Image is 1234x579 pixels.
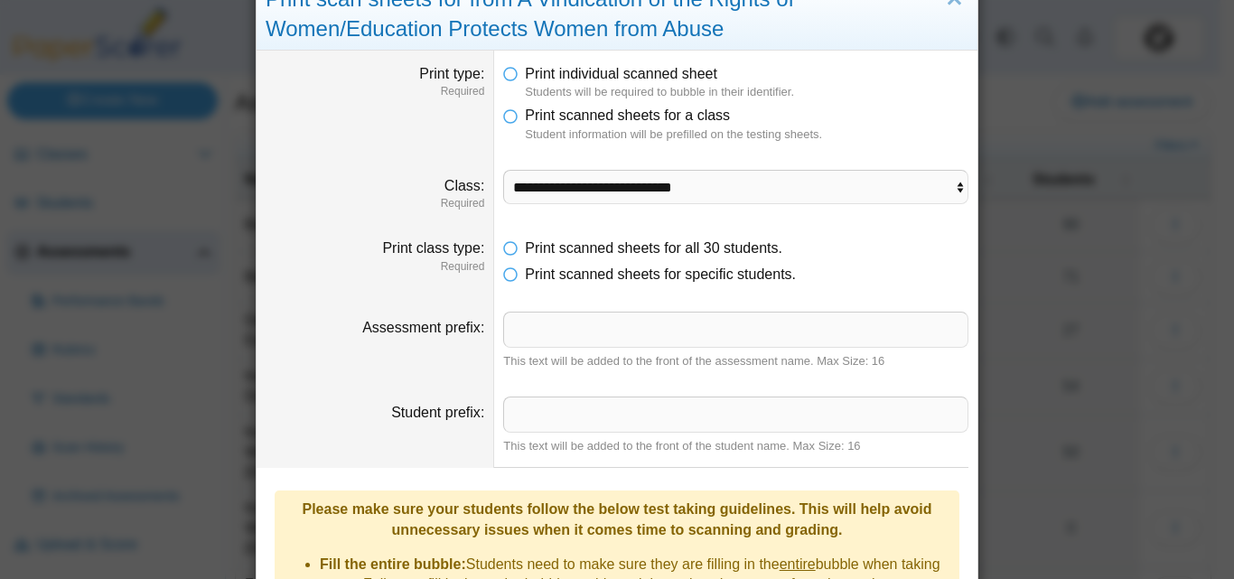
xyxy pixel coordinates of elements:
label: Student prefix [391,405,484,420]
div: This text will be added to the front of the student name. Max Size: 16 [503,438,968,454]
dfn: Student information will be prefilled on the testing sheets. [525,126,968,143]
b: Please make sure your students follow the below test taking guidelines. This will help avoid unne... [302,501,931,537]
label: Print type [419,66,484,81]
dfn: Required [266,196,484,211]
label: Class [444,178,484,193]
span: Print scanned sheets for all 30 students. [525,240,782,256]
div: This text will be added to the front of the assessment name. Max Size: 16 [503,353,968,369]
u: entire [780,556,816,572]
b: Fill the entire bubble: [320,556,466,572]
label: Print class type [382,240,484,256]
dfn: Required [266,259,484,275]
span: Print individual scanned sheet [525,66,717,81]
label: Assessment prefix [362,320,484,335]
span: Print scanned sheets for specific students. [525,266,796,282]
span: Print scanned sheets for a class [525,107,730,123]
dfn: Required [266,84,484,99]
dfn: Students will be required to bubble in their identifier. [525,84,968,100]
